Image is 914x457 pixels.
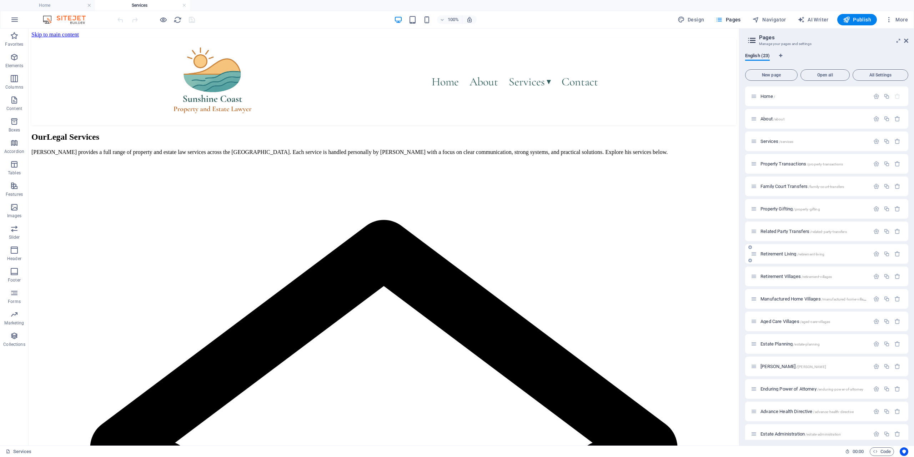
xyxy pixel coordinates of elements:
[873,183,879,189] div: Settings
[760,386,863,392] span: Click to open page
[9,127,20,133] p: Boxes
[894,116,900,122] div: Remove
[5,63,24,69] p: Elements
[760,229,847,234] span: Click to open page
[873,431,879,437] div: Settings
[6,192,23,197] p: Features
[894,161,900,167] div: Remove
[843,16,871,23] span: Publish
[7,213,22,219] p: Images
[745,53,908,66] div: Language Tabs
[894,363,900,369] div: Remove
[759,34,908,41] h2: Pages
[802,275,832,279] span: /retirement-villages
[793,342,820,346] span: /estate-planning
[894,251,900,257] div: Remove
[884,318,890,324] div: Duplicate
[159,15,167,24] button: Click here to leave preview mode and continue editing
[884,273,890,279] div: Duplicate
[758,409,870,414] div: Advance Health Directive/advance-health-directive
[7,256,21,262] p: Header
[894,183,900,189] div: Remove
[798,16,829,23] span: AI Writer
[6,106,22,111] p: Content
[760,184,844,189] span: Click to open page
[758,364,870,369] div: [PERSON_NAME]/[PERSON_NAME]
[8,170,21,176] p: Tables
[817,387,864,391] span: /enduring-power-of-attorney
[858,449,859,454] span: :
[774,95,775,99] span: /
[758,139,870,144] div: Services/services
[853,69,908,81] button: All Settings
[675,14,707,25] button: Design
[856,73,905,77] span: All Settings
[894,273,900,279] div: Remove
[760,206,820,212] span: Click to open page
[873,116,879,122] div: Settings
[3,342,25,347] p: Collections
[894,341,900,347] div: Remove
[884,341,890,347] div: Duplicate
[758,342,870,346] div: Estate Planning/estate-planning
[760,161,843,167] span: Click to open page
[678,16,704,23] span: Design
[760,409,854,414] span: Click to open page
[894,431,900,437] div: Remove
[713,14,743,25] button: Pages
[9,234,20,240] p: Slider
[758,184,870,189] div: Family Court Transfers/family-court-transfers
[894,138,900,144] div: Remove
[760,319,830,324] span: Click to open page
[884,228,890,234] div: Duplicate
[5,84,23,90] p: Columns
[758,252,870,256] div: Retirement Living/retirement-living
[4,149,24,154] p: Accordion
[41,15,95,24] img: Editor Logo
[760,431,841,437] span: Click to open page
[779,140,793,144] span: /services
[752,16,786,23] span: Navigator
[758,297,870,301] div: Manufactured Home Villages/manufactured-home-villages
[8,299,21,304] p: Forms
[873,408,879,414] div: Settings
[894,228,900,234] div: Remove
[870,447,894,456] button: Code
[822,297,869,301] span: /manufactured-home-villages
[884,183,890,189] div: Duplicate
[793,207,820,211] span: /property-gifting
[884,431,890,437] div: Duplicate
[758,387,870,391] div: Enduring Power of Attorney/enduring-power-of-attorney
[885,16,908,23] span: More
[873,386,879,392] div: Settings
[758,94,870,99] div: Home/
[760,364,826,369] span: Click to open page
[894,386,900,392] div: Remove
[748,73,794,77] span: New page
[894,408,900,414] div: Remove
[760,94,775,99] span: Click to open page
[760,139,793,144] span: Services
[873,318,879,324] div: Settings
[804,73,847,77] span: Open all
[884,296,890,302] div: Duplicate
[95,1,190,9] h4: Services
[873,296,879,302] div: Settings
[884,408,890,414] div: Duplicate
[873,93,879,99] div: Settings
[745,51,770,61] span: English (23)
[715,16,740,23] span: Pages
[758,229,870,234] div: Related Party Transfers/related-party-transfers
[884,138,890,144] div: Duplicate
[884,116,890,122] div: Duplicate
[8,277,21,283] p: Footer
[795,14,832,25] button: AI Writer
[800,320,830,324] span: /aged-care-villages
[808,185,844,189] span: /family-court-transfers
[807,162,843,166] span: /property-transactions
[758,162,870,166] div: Property Transactions/property-transactions
[900,447,908,456] button: Usercentrics
[884,206,890,212] div: Duplicate
[760,274,832,279] span: Click to open page
[5,41,23,47] p: Favorites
